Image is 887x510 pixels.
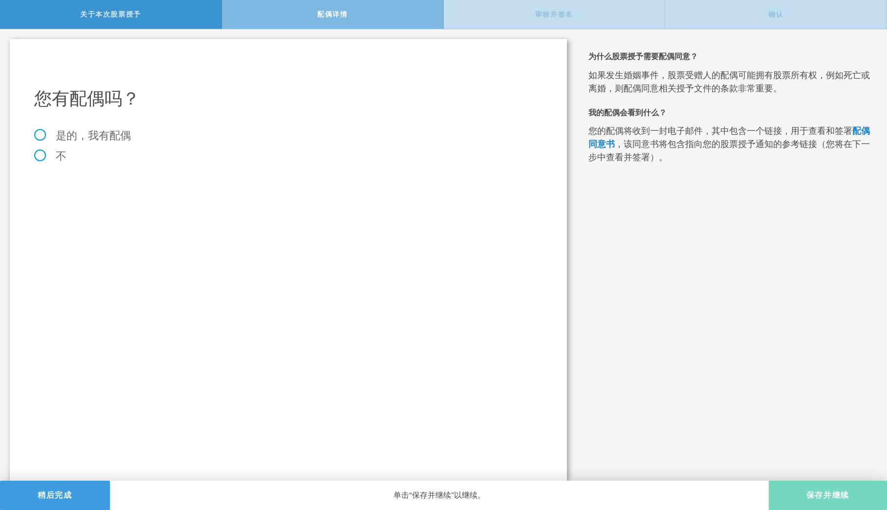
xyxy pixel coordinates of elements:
font: 确认 [768,10,783,19]
font: 不 [56,150,66,163]
font: 您有配偶吗？ [34,88,140,109]
font: 审核并签名 [535,10,573,19]
font: 是的，我有配偶 [56,129,131,142]
iframe: 聊天小部件 [838,434,887,481]
font: 关于本次股票授予 [80,10,141,19]
font: ，该同意书将包含指向您的股票授予通知的参考链接（您将在下一步中查看并签署）。 [588,139,870,163]
font: 您的配偶将收到一封电子邮件，其中包含一个链接，用于查看和签署 [588,126,852,136]
font: 如果发生婚姻事件，股票受赠人的配偶可能拥有股票所有权，例如死亡或离婚，则配偶同意相关授予文件的条款非常重要。 [588,70,870,94]
font: 配偶详情 [317,10,347,19]
font: 单击“保存并继续”以继续。 [393,490,485,500]
font: 我的配偶会看到什么？ [588,108,667,118]
font: 稍后完成 [38,490,72,500]
button: 保存并继续 [769,481,887,510]
font: 为什么股票授予需要配偶同意？ [588,52,698,62]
